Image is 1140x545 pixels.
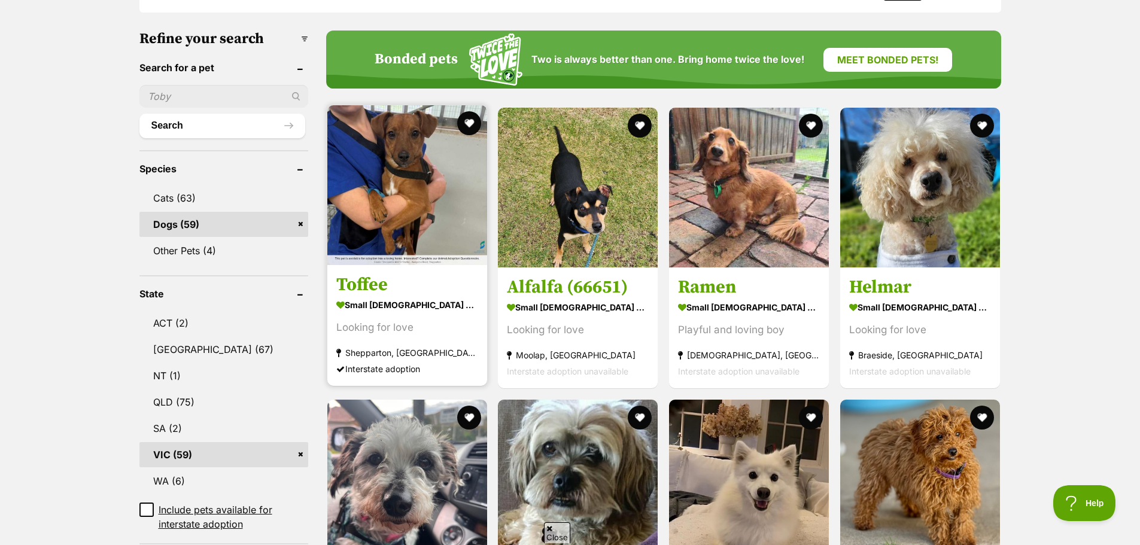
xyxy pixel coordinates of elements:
img: Helmar - Poodle Dog [840,108,1000,267]
strong: Braeside, [GEOGRAPHIC_DATA] [849,347,991,363]
a: WA (6) [139,468,308,494]
button: favourite [457,111,481,135]
a: Meet bonded pets! [823,48,952,72]
a: QLD (75) [139,389,308,415]
a: Include pets available for interstate adoption [139,503,308,531]
a: VIC (59) [139,442,308,467]
strong: [DEMOGRAPHIC_DATA], [GEOGRAPHIC_DATA] [678,347,820,363]
span: Interstate adoption unavailable [507,366,628,376]
div: Playful and loving boy [678,322,820,338]
header: State [139,288,308,299]
a: Helmar small [DEMOGRAPHIC_DATA] Dog Looking for love Braeside, [GEOGRAPHIC_DATA] Interstate adopt... [840,267,1000,388]
h4: Bonded pets [375,51,458,68]
a: Ramen small [DEMOGRAPHIC_DATA] Dog Playful and loving boy [DEMOGRAPHIC_DATA], [GEOGRAPHIC_DATA] I... [669,267,829,388]
a: Dogs (59) [139,212,308,237]
img: Toffee - Jack Russell Terrier Dog [327,105,487,265]
img: Alfalfa (66651) - Australian Kelpie x Whippet Dog [498,108,658,267]
a: Cats (63) [139,185,308,211]
iframe: Help Scout Beacon - Open [1053,485,1116,521]
div: Looking for love [507,322,649,338]
button: favourite [799,114,823,138]
strong: small [DEMOGRAPHIC_DATA] Dog [678,299,820,316]
strong: small [DEMOGRAPHIC_DATA] Dog [336,296,478,313]
button: favourite [970,406,994,430]
h3: Alfalfa (66651) [507,276,649,299]
button: Search [139,114,305,138]
strong: small [DEMOGRAPHIC_DATA] Dog [507,299,649,316]
h3: Toffee [336,273,478,296]
span: Interstate adoption unavailable [849,366,971,376]
h3: Refine your search [139,31,308,47]
button: favourite [628,114,652,138]
h3: Helmar [849,276,991,299]
button: favourite [628,406,652,430]
span: Close [544,522,570,543]
a: ACT (2) [139,310,308,336]
div: Looking for love [336,319,478,336]
header: Search for a pet [139,62,308,73]
button: favourite [970,114,994,138]
button: favourite [799,406,823,430]
h3: Ramen [678,276,820,299]
span: Interstate adoption unavailable [678,366,799,376]
a: SA (2) [139,416,308,441]
header: Species [139,163,308,174]
a: Alfalfa (66651) small [DEMOGRAPHIC_DATA] Dog Looking for love Moolap, [GEOGRAPHIC_DATA] Interstat... [498,267,658,388]
strong: small [DEMOGRAPHIC_DATA] Dog [849,299,991,316]
div: Interstate adoption [336,361,478,377]
a: [GEOGRAPHIC_DATA] (67) [139,337,308,362]
img: Squiggle [469,34,522,86]
a: NT (1) [139,363,308,388]
img: Ramen - Dachshund (Miniature Long Haired) Dog [669,108,829,267]
a: Other Pets (4) [139,238,308,263]
strong: Shepparton, [GEOGRAPHIC_DATA] [336,345,478,361]
a: Toffee small [DEMOGRAPHIC_DATA] Dog Looking for love Shepparton, [GEOGRAPHIC_DATA] Interstate ado... [327,264,487,386]
button: favourite [457,406,481,430]
div: Looking for love [849,322,991,338]
strong: Moolap, [GEOGRAPHIC_DATA] [507,347,649,363]
input: Toby [139,85,308,108]
span: Include pets available for interstate adoption [159,503,308,531]
span: Two is always better than one. Bring home twice the love! [531,54,804,65]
